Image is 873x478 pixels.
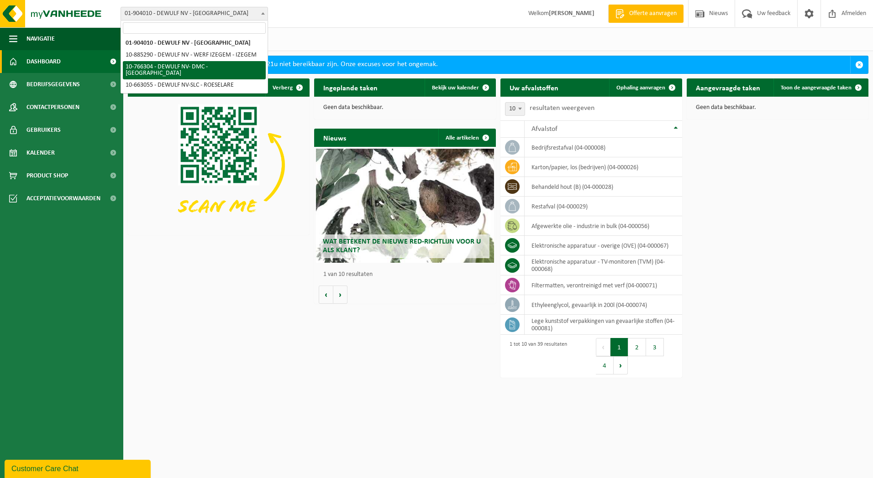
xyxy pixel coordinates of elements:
[123,79,266,91] li: 10-663055 - DEWULF NV-SLC - ROESELARE
[425,78,495,97] a: Bekijk uw kalender
[525,236,682,255] td: elektronische apparatuur - overige (OVE) (04-000067)
[500,78,568,96] h2: Uw afvalstoffen
[323,238,481,254] span: Wat betekent de nieuwe RED-richtlijn voor u als klant?
[314,78,387,96] h2: Ingeplande taken
[314,129,355,146] h2: Nieuws
[627,9,679,18] span: Offerte aanvragen
[646,338,664,356] button: 3
[323,104,487,111] p: Geen data beschikbaar.
[26,164,68,187] span: Product Shop
[316,149,494,263] a: Wat betekent de nieuwe RED-richtlijn voor u als klant?
[628,338,646,356] button: 2
[525,255,682,275] td: elektronische apparatuur - TV-monitoren (TVM) (04-000068)
[616,85,665,91] span: Ophaling aanvragen
[505,103,525,115] span: 10
[596,338,610,356] button: Previous
[525,275,682,295] td: filtermatten, verontreinigd met verf (04-000071)
[123,49,266,61] li: 10-885290 - DEWULF NV - WERF IZEGEM - IZEGEM
[26,50,61,73] span: Dashboard
[432,85,479,91] span: Bekijk uw kalender
[525,216,682,236] td: afgewerkte olie - industrie in bulk (04-000056)
[614,356,628,374] button: Next
[505,337,567,375] div: 1 tot 10 van 39 resultaten
[525,138,682,157] td: bedrijfsrestafval (04-000008)
[438,129,495,147] a: Alle artikelen
[531,125,557,133] span: Afvalstof
[549,10,594,17] strong: [PERSON_NAME]
[525,315,682,335] td: lege kunststof verpakkingen van gevaarlijke stoffen (04-000081)
[273,85,293,91] span: Verberg
[525,295,682,315] td: ethyleenglycol, gevaarlijk in 200l (04-000074)
[333,286,347,304] button: Volgende
[26,141,55,164] span: Kalender
[26,187,100,210] span: Acceptatievoorwaarden
[773,78,868,97] a: Toon de aangevraagde taken
[128,97,310,233] img: Download de VHEPlus App
[121,7,268,21] span: 01-904010 - DEWULF NV - ROESELARE
[781,85,852,91] span: Toon de aangevraagde taken
[319,286,333,304] button: Vorige
[145,56,850,73] div: Deze avond zal MyVanheede van 18u tot 21u niet bereikbaar zijn. Onze excuses voor het ongemak.
[525,157,682,177] td: karton/papier, los (bedrijven) (04-000026)
[610,338,628,356] button: 1
[687,78,769,96] h2: Aangevraagde taken
[596,356,614,374] button: 4
[525,177,682,197] td: behandeld hout (B) (04-000028)
[608,5,684,23] a: Offerte aanvragen
[26,73,80,96] span: Bedrijfsgegevens
[530,104,594,112] label: resultaten weergeven
[121,7,268,20] span: 01-904010 - DEWULF NV - ROESELARE
[323,271,491,278] p: 1 van 10 resultaten
[26,96,79,119] span: Contactpersonen
[123,61,266,79] li: 10-766304 - DEWULF NV- DMC - [GEOGRAPHIC_DATA]
[265,78,309,97] button: Verberg
[696,104,859,111] p: Geen data beschikbaar.
[5,458,153,478] iframe: chat widget
[609,78,681,97] a: Ophaling aanvragen
[26,27,55,50] span: Navigatie
[525,197,682,216] td: restafval (04-000029)
[505,102,525,116] span: 10
[26,119,61,141] span: Gebruikers
[123,37,266,49] li: 01-904010 - DEWULF NV - [GEOGRAPHIC_DATA]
